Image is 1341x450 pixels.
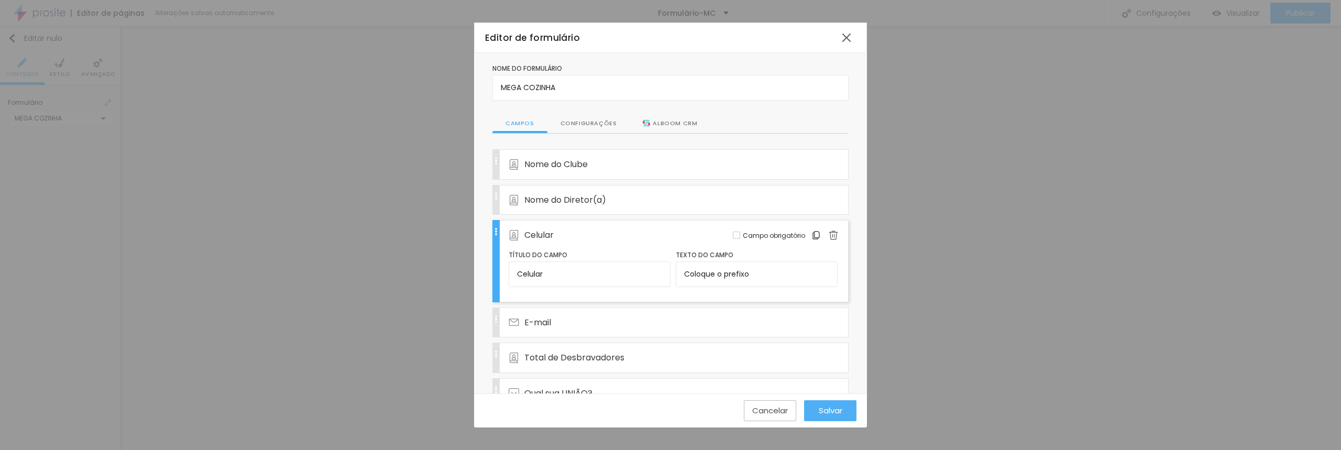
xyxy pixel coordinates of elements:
font: Cancelar [752,405,788,416]
input: Contato [492,75,849,100]
font: Salvar [819,405,842,416]
img: Ícone [492,157,500,164]
font: Título do campo [509,250,567,259]
font: Nome do formulário [492,64,562,73]
font: Configurações [560,119,617,127]
img: Ícone [829,231,838,240]
img: Ícone [492,386,500,393]
font: Nome do Diretor(a) [524,194,606,206]
img: Ícone [509,317,519,327]
font: Qual sua UNIÃO? [524,387,592,399]
img: Ícone [492,350,500,358]
font: Editor de formulário [485,31,580,44]
font: Total de Desbravadores [524,352,624,364]
img: Ícone [492,228,500,235]
font: Alboom CRM [653,119,697,127]
img: Logotipo Alboom CRM [643,120,650,126]
img: Ícone [492,193,500,200]
font: E-mail [524,316,551,328]
img: Ícone [811,231,821,240]
input: Coloque ou prefixo [676,261,838,287]
img: Ícone [509,388,519,399]
button: Cancelar [744,400,796,421]
img: Ícone [509,230,519,240]
img: Ícone [509,195,519,205]
img: Ícone [509,353,519,363]
font: Campo obrigatório [743,231,805,240]
font: Texto do campo [676,250,733,259]
button: Salvar [804,400,856,421]
font: Celular [524,229,554,241]
img: Ícone [509,159,519,170]
font: Nome do Clube [524,158,588,170]
img: Ícone [492,315,500,323]
input: Coloque ou prefixo [509,261,670,287]
font: Campos [505,119,534,127]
